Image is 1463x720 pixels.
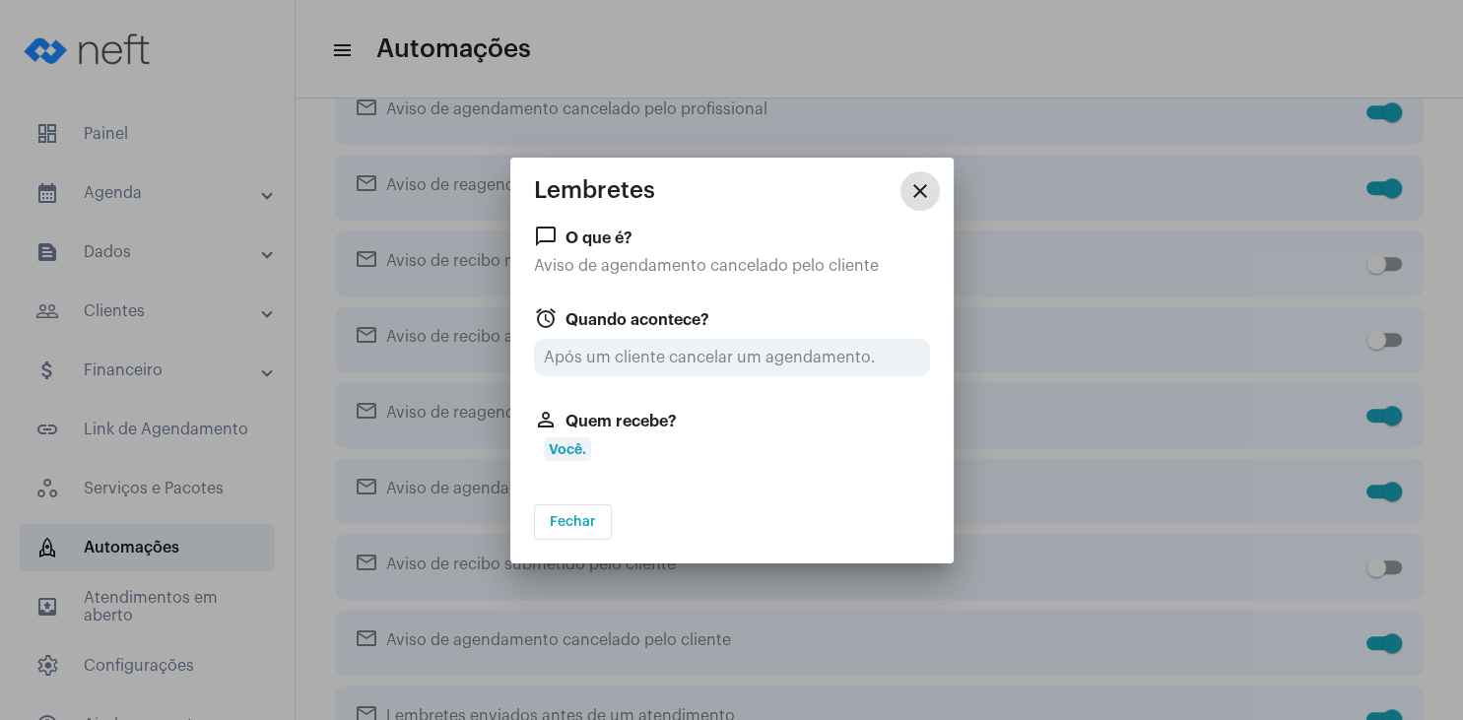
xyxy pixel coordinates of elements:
[534,257,930,275] div: Aviso de agendamento cancelado pelo cliente
[550,515,596,529] span: Fechar
[534,177,930,203] mat-card-title: Lembretes
[908,179,932,203] mat-icon: close
[534,339,930,376] div: Após um cliente cancelar um agendamento.
[534,408,558,431] mat-icon: perm_identity
[534,306,930,329] span: Quando acontece?
[534,408,930,430] span: Quem recebe?
[534,225,558,248] mat-icon: chat_bubble_outline
[534,504,612,540] button: Fechar
[544,437,591,461] span: Você.
[534,306,558,330] mat-icon: alarm
[534,225,930,247] span: O que é?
